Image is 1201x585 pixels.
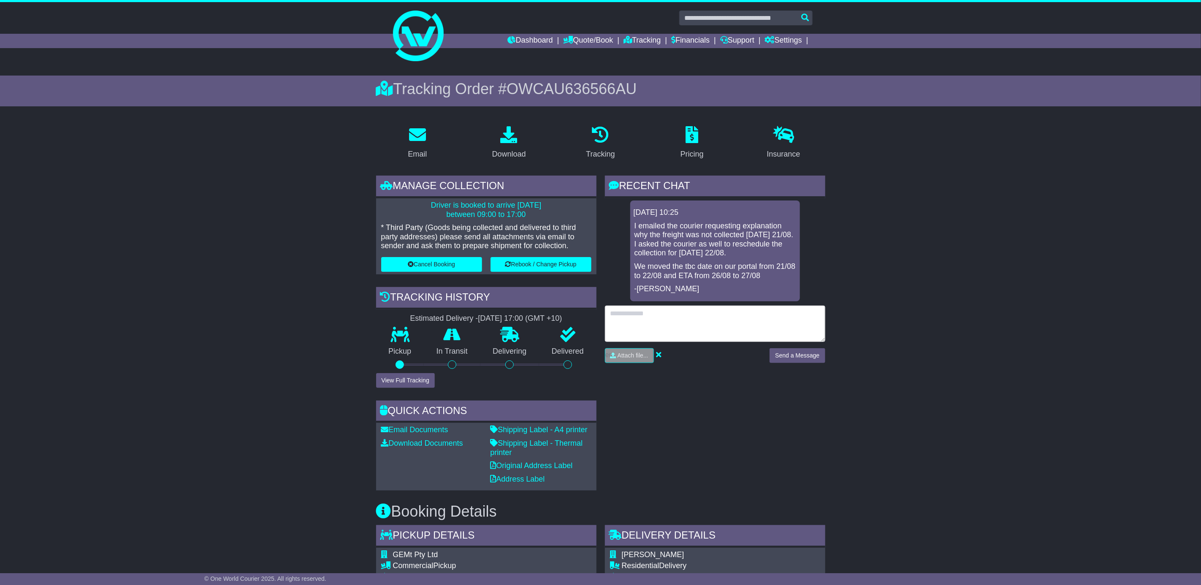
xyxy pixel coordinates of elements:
button: Cancel Booking [381,257,482,272]
a: Download [487,123,531,163]
div: Delivery Details [605,525,825,548]
a: Insurance [762,123,806,163]
div: Quick Actions [376,401,596,423]
p: We moved the tbc date on our portal from 21/08 to 22/08 and ETA from 26/08 to 27/08 [634,262,796,280]
p: I emailed the courier requesting explanation why the freight was not collected [DATE] 21/08. I as... [634,222,796,258]
a: Email Documents [381,425,448,434]
p: Delivered [539,347,596,356]
div: Tracking history [376,287,596,310]
a: Pricing [675,123,709,163]
p: * Third Party (Goods being collected and delivered to third party addresses) please send all atta... [381,223,591,251]
div: [DATE] 10:25 [634,208,797,217]
div: Manage collection [376,176,596,198]
button: View Full Tracking [376,373,435,388]
a: Dashboard [508,34,553,48]
span: [PERSON_NAME] [622,550,684,559]
span: GEMt Pty Ltd [393,550,438,559]
div: RECENT CHAT [605,176,825,198]
a: Settings [765,34,802,48]
a: Quote/Book [563,34,613,48]
div: Pricing [680,149,704,160]
span: OWCAU636566AU [507,80,637,97]
p: Delivering [480,347,540,356]
span: Residential [622,561,659,570]
p: In Transit [424,347,480,356]
a: Download Documents [381,439,463,447]
div: Delivery [622,561,751,571]
div: [STREET_ADDRESS] [622,573,751,582]
div: Email [408,149,427,160]
a: Support [720,34,754,48]
span: © One World Courier 2025. All rights reserved. [204,575,326,582]
span: Commercial [393,561,434,570]
h3: Booking Details [376,503,825,520]
div: [DATE] 17:00 (GMT +10) [478,314,562,323]
a: Tracking [624,34,661,48]
a: Email [402,123,432,163]
a: Financials [671,34,710,48]
a: Shipping Label - Thermal printer [491,439,583,457]
div: Estimated Delivery - [376,314,596,323]
p: Pickup [376,347,424,356]
div: Download [492,149,526,160]
a: Address Label [491,475,545,483]
div: Pickup [393,561,556,571]
a: Tracking [580,123,620,163]
div: Pickup Details [376,525,596,548]
a: Shipping Label - A4 printer [491,425,588,434]
p: -[PERSON_NAME] [634,284,796,294]
div: Tracking [586,149,615,160]
a: Original Address Label [491,461,573,470]
button: Rebook / Change Pickup [491,257,591,272]
div: Tracking Order # [376,80,825,98]
div: [STREET_ADDRESS] [393,573,556,582]
p: Driver is booked to arrive [DATE] between 09:00 to 17:00 [381,201,591,219]
button: Send a Message [770,348,825,363]
div: Insurance [767,149,800,160]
